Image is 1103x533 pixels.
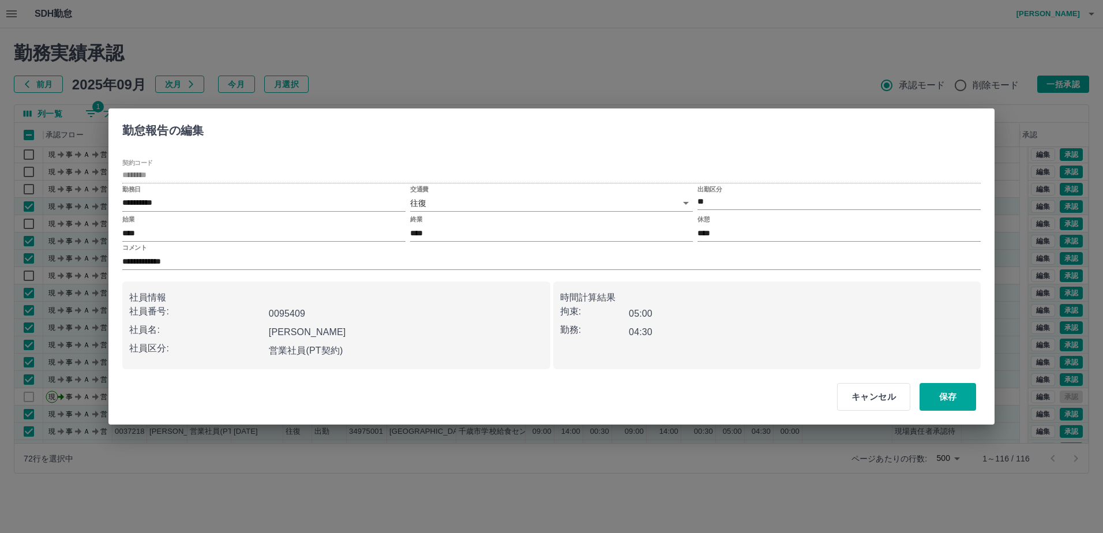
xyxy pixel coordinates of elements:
[560,305,629,318] p: 拘束:
[629,309,652,318] b: 05:00
[108,108,217,148] h2: 勤怠報告の編集
[560,291,974,305] p: 時間計算結果
[410,215,422,224] label: 終業
[697,185,722,193] label: 出勤区分
[269,346,343,355] b: 営業社員(PT契約)
[269,309,305,318] b: 0095409
[410,195,693,212] div: 往復
[920,383,976,411] button: 保存
[129,323,264,337] p: 社員名:
[560,323,629,337] p: 勤務:
[410,185,429,193] label: 交通費
[629,327,652,337] b: 04:30
[837,383,910,411] button: キャンセル
[122,215,134,224] label: 始業
[122,185,141,193] label: 勤務日
[129,291,543,305] p: 社員情報
[269,327,346,337] b: [PERSON_NAME]
[122,158,153,167] label: 契約コード
[129,305,264,318] p: 社員番号:
[129,341,264,355] p: 社員区分:
[697,215,710,224] label: 休憩
[122,243,147,252] label: コメント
